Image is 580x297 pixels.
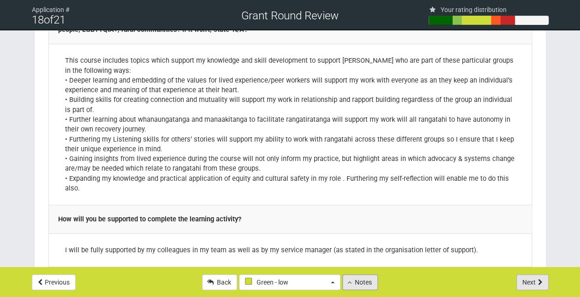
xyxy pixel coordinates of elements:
[239,274,341,290] button: Green - low
[245,278,329,287] span: Green - low
[32,274,76,290] button: Previous
[342,274,378,290] button: Notes
[49,44,532,205] td: This course includes topics which support my knowledge and skill development to support [PERSON_N...
[516,274,549,290] button: Next
[32,13,44,26] span: 18
[58,215,241,223] b: How will you be supported to complete the learning activity?
[202,274,237,290] a: Back
[32,6,152,12] div: Application #
[49,234,532,267] td: I will be fully supported by my colleagues in my team as well as by my service manager (as stated...
[32,16,152,24] div: of
[54,13,66,26] span: 21
[429,6,549,12] div: Your rating distribution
